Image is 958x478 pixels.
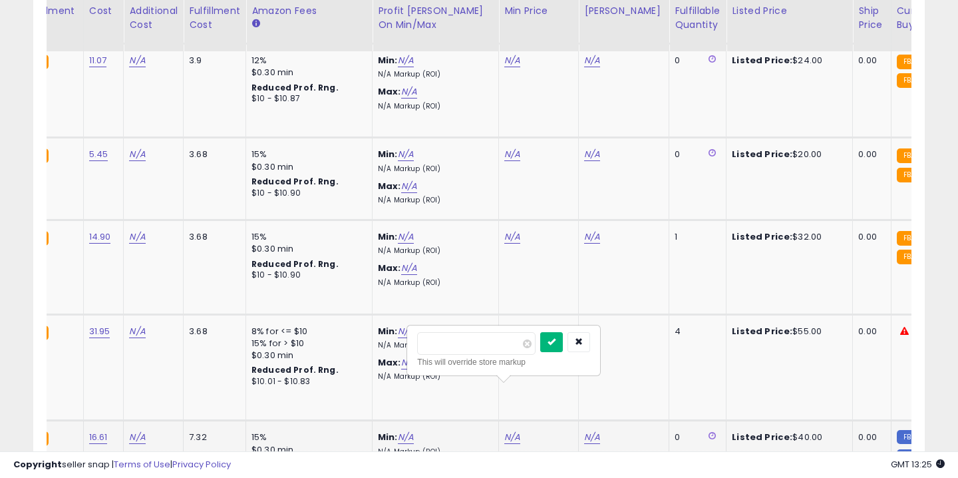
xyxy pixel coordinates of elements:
a: N/A [504,230,520,244]
b: Reduced Prof. Rng. [251,176,339,187]
div: 15% for > $10 [251,338,362,350]
b: Max: [378,85,401,98]
b: Listed Price: [732,325,792,338]
p: N/A Markup (ROI) [378,102,488,111]
div: 0.00 [858,326,880,338]
a: N/A [398,148,414,161]
a: 14.90 [89,230,111,244]
small: FBA [897,148,921,163]
b: Min: [378,54,398,67]
a: Privacy Policy [172,458,231,471]
div: 15% [251,431,362,443]
p: N/A Markup (ROI) [378,246,488,256]
a: 11.07 [89,54,107,67]
a: N/A [401,262,417,275]
p: N/A Markup (ROI) [378,341,488,350]
a: N/A [129,431,145,444]
div: 0 [675,148,716,160]
div: Cost [89,4,118,18]
small: FBA [897,231,921,246]
a: N/A [584,230,600,244]
div: $0.30 min [251,67,362,79]
b: Reduced Prof. Rng. [251,82,339,93]
div: 3.68 [189,326,236,338]
b: Min: [378,230,398,243]
div: $10 - $10.90 [251,270,362,281]
a: N/A [398,431,414,444]
div: $32.00 [732,231,842,243]
div: Fulfillable Quantity [675,4,720,32]
small: Amazon Fees. [251,18,259,30]
div: Additional Cost [129,4,178,32]
div: 3.68 [189,148,236,160]
a: N/A [504,431,520,444]
div: 0 [675,431,716,443]
div: $20.00 [732,148,842,160]
small: FBA [897,55,921,69]
p: N/A Markup (ROI) [378,70,488,79]
div: $24.00 [732,55,842,67]
div: $10.01 - $10.83 [251,376,362,387]
div: $0.30 min [251,243,362,255]
a: N/A [401,180,417,193]
a: N/A [584,431,600,444]
a: N/A [401,356,417,369]
div: 0 [675,55,716,67]
b: Max: [378,356,401,369]
div: $0.30 min [251,161,362,173]
div: Fulfillment Cost [189,4,240,32]
div: 0.00 [858,431,880,443]
div: This will override store markup [417,356,590,369]
a: N/A [504,54,520,67]
div: $55.00 [732,326,842,338]
div: 0.00 [858,148,880,160]
div: [PERSON_NAME] [584,4,663,18]
div: 0.00 [858,55,880,67]
a: N/A [584,54,600,67]
div: 1 [675,231,716,243]
div: 0.00 [858,231,880,243]
div: 3.68 [189,231,236,243]
div: 7.32 [189,431,236,443]
a: 16.61 [89,431,108,444]
a: N/A [129,230,145,244]
div: 12% [251,55,362,67]
a: N/A [398,230,414,244]
strong: Copyright [13,458,62,471]
div: Profit [PERSON_NAME] on Min/Max [378,4,493,32]
b: Reduced Prof. Rng. [251,258,339,270]
div: $10 - $10.90 [251,188,362,199]
a: N/A [584,148,600,161]
div: Fulfillment [23,4,77,18]
span: 2025-10-12 13:25 GMT [891,458,945,471]
div: Min Price [504,4,573,18]
b: Reduced Prof. Rng. [251,364,339,375]
div: $40.00 [732,431,842,443]
a: N/A [129,54,145,67]
a: N/A [129,148,145,161]
b: Min: [378,431,398,443]
b: Min: [378,325,398,338]
b: Min: [378,148,398,160]
p: N/A Markup (ROI) [378,372,488,381]
div: 3.9 [189,55,236,67]
b: Max: [378,180,401,192]
p: N/A Markup (ROI) [378,164,488,174]
div: 8% for <= $10 [251,326,362,338]
div: $10 - $10.87 [251,93,362,105]
div: Amazon Fees [251,4,367,18]
small: FBA [897,168,921,182]
div: 4 [675,326,716,338]
small: FBM [897,430,923,444]
b: Max: [378,262,401,274]
div: 15% [251,148,362,160]
div: 15% [251,231,362,243]
small: FBA [897,250,921,264]
a: N/A [129,325,145,338]
a: 5.45 [89,148,108,161]
b: Listed Price: [732,148,792,160]
a: N/A [401,85,417,99]
a: 31.95 [89,325,110,338]
b: Listed Price: [732,54,792,67]
p: N/A Markup (ROI) [378,196,488,205]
